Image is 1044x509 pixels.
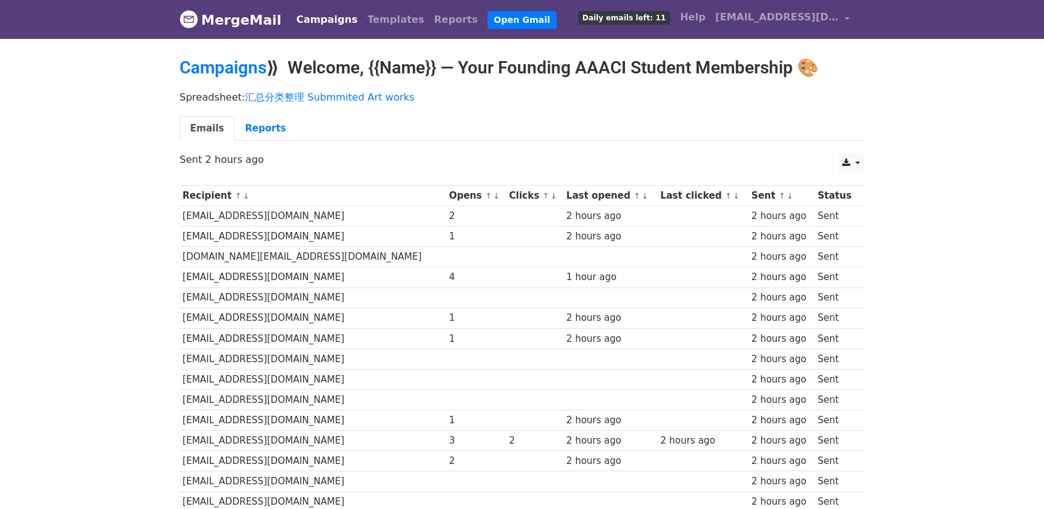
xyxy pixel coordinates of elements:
div: 2 hours ago [752,209,812,223]
div: 2 hours ago [566,209,655,223]
div: 2 hours ago [752,474,812,489]
a: MergeMail [180,7,281,33]
th: Recipient [180,186,446,206]
div: 4 [449,270,503,284]
td: [EMAIL_ADDRESS][DOMAIN_NAME] [180,308,446,328]
div: 2 hours ago [566,311,655,325]
div: 2 [449,209,503,223]
a: Reports [429,7,483,32]
td: Sent [814,369,858,389]
th: Last clicked [657,186,748,206]
div: 1 [449,311,503,325]
div: 2 hours ago [752,311,812,325]
div: 2 hours ago [752,270,812,284]
a: ↓ [787,191,793,201]
a: Templates [362,7,429,32]
th: Clicks [506,186,563,206]
a: ↓ [242,191,249,201]
a: ↑ [485,191,492,201]
th: Status [814,186,858,206]
a: ↓ [550,191,557,201]
td: Sent [814,349,858,369]
a: Open Gmail [487,11,556,29]
td: Sent [814,390,858,410]
td: Sent [814,288,858,308]
a: Campaigns [291,7,362,32]
td: [EMAIL_ADDRESS][DOMAIN_NAME] [180,471,446,492]
td: Sent [814,471,858,492]
td: [EMAIL_ADDRESS][DOMAIN_NAME] [180,369,446,389]
td: [EMAIL_ADDRESS][DOMAIN_NAME] [180,410,446,431]
p: Sent 2 hours ago [180,153,864,166]
td: [EMAIL_ADDRESS][DOMAIN_NAME] [180,267,446,288]
a: Campaigns [180,57,267,78]
h2: ⟫ Welcome, {{Name}} — Your Founding AAACI Student Membership 🎨 [180,57,864,78]
td: Sent [814,247,858,267]
div: 2 hours ago [752,373,812,387]
div: 1 [449,413,503,428]
div: 2 hours ago [752,413,812,428]
a: Reports [234,116,296,141]
span: [EMAIL_ADDRESS][DOMAIN_NAME] [715,10,839,25]
p: Spreadsheet: [180,91,864,104]
div: 2 hours ago [566,332,655,346]
div: 2 hours ago [566,434,655,448]
a: ↓ [642,191,648,201]
img: MergeMail logo [180,10,198,28]
div: 3 [449,434,503,448]
div: 2 hours ago [752,230,812,244]
div: 2 hours ago [566,454,655,468]
div: 2 hours ago [566,413,655,428]
td: [EMAIL_ADDRESS][DOMAIN_NAME] [180,431,446,451]
div: 2 [449,454,503,468]
td: Sent [814,431,858,451]
div: 2 hours ago [752,291,812,305]
div: 2 hours ago [752,352,812,366]
td: Sent [814,206,858,226]
a: ↑ [779,191,785,201]
td: Sent [814,308,858,328]
td: [EMAIL_ADDRESS][DOMAIN_NAME] [180,328,446,349]
a: Help [675,5,710,30]
span: Daily emails left: 11 [578,11,670,25]
a: Daily emails left: 11 [573,5,675,30]
td: [EMAIL_ADDRESS][DOMAIN_NAME] [180,288,446,308]
div: 2 hours ago [752,332,812,346]
td: [EMAIL_ADDRESS][DOMAIN_NAME] [180,390,446,410]
div: 2 hours ago [566,230,655,244]
a: ↑ [542,191,549,201]
a: Emails [180,116,234,141]
td: Sent [814,328,858,349]
a: ↑ [725,191,732,201]
div: 2 hours ago [752,495,812,509]
th: Sent [748,186,814,206]
th: Last opened [563,186,657,206]
td: Sent [814,410,858,431]
td: [EMAIL_ADDRESS][DOMAIN_NAME] [180,451,446,471]
a: ↑ [634,191,640,201]
a: ↓ [733,191,740,201]
a: ↑ [235,191,242,201]
div: 2 hours ago [752,454,812,468]
a: [EMAIL_ADDRESS][DOMAIN_NAME] [710,5,855,34]
div: 2 [509,434,560,448]
td: [EMAIL_ADDRESS][DOMAIN_NAME] [180,349,446,369]
a: 汇总分类整理 Submmited Art works [245,91,414,103]
td: Sent [814,267,858,288]
div: 2 hours ago [752,434,812,448]
div: 1 [449,332,503,346]
td: [DOMAIN_NAME][EMAIL_ADDRESS][DOMAIN_NAME] [180,247,446,267]
div: 2 hours ago [752,250,812,264]
td: Sent [814,451,858,471]
a: ↓ [493,191,500,201]
td: [EMAIL_ADDRESS][DOMAIN_NAME] [180,226,446,247]
div: 1 [449,230,503,244]
td: Sent [814,226,858,247]
div: 2 hours ago [752,393,812,407]
div: 1 hour ago [566,270,655,284]
div: 2 hours ago [660,434,745,448]
th: Opens [446,186,506,206]
td: [EMAIL_ADDRESS][DOMAIN_NAME] [180,206,446,226]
